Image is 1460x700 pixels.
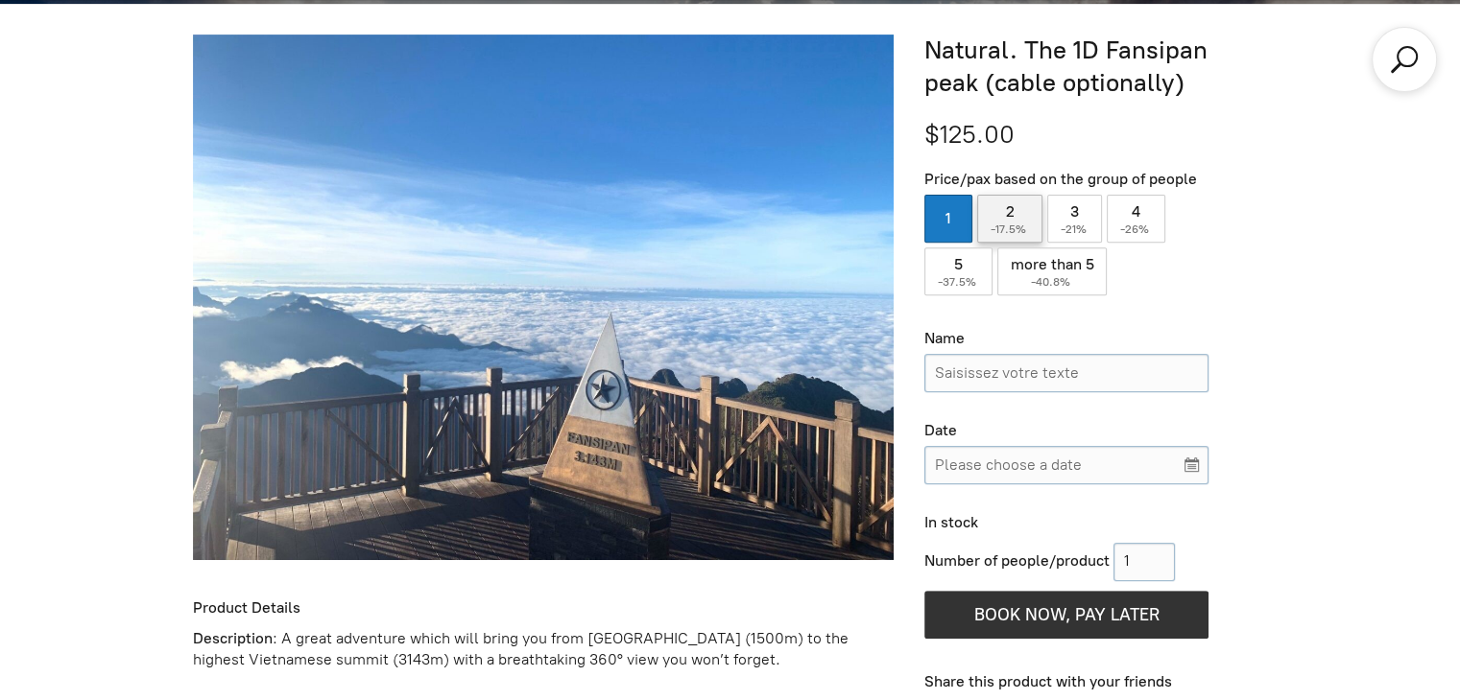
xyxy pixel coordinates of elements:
button: BOOK NOW, PAY LATER [924,591,1209,639]
label: 5 [924,247,993,295]
div: Name [924,329,1209,349]
span: -26% [1120,222,1152,236]
span: Number of people/product [924,551,1110,570]
label: 2 [977,195,1042,243]
a: Search products [1387,42,1422,77]
span: -37.5% [938,275,979,289]
div: Price/pax based on the group of people [924,170,1209,190]
span: -21% [1061,222,1089,236]
p: : A great adventure which will bring you from [GEOGRAPHIC_DATA] (1500m) to the highest Vietnamese... [193,628,895,671]
div: Share this product with your friends [924,672,1267,692]
span: -40.8% [1031,275,1073,289]
span: BOOK NOW, PAY LATER [974,604,1160,625]
label: 3 [1047,195,1103,243]
input: Name [924,354,1209,392]
span: $125.00 [924,119,1015,150]
div: Date [924,421,1209,441]
span: -17.5% [991,222,1029,236]
h1: Natural. The 1D Fansipan peak (cable optionally) [924,35,1267,100]
div: Product Details [193,598,895,618]
input: Please choose a date [924,446,1209,484]
img: Natural. The 1D Fansipan peak (cable optionally) [193,35,895,560]
label: more than 5 [997,247,1108,295]
label: 4 [1107,195,1165,243]
span: In stock [924,513,978,531]
strong: Description [193,629,273,647]
input: 1 [1113,543,1175,581]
